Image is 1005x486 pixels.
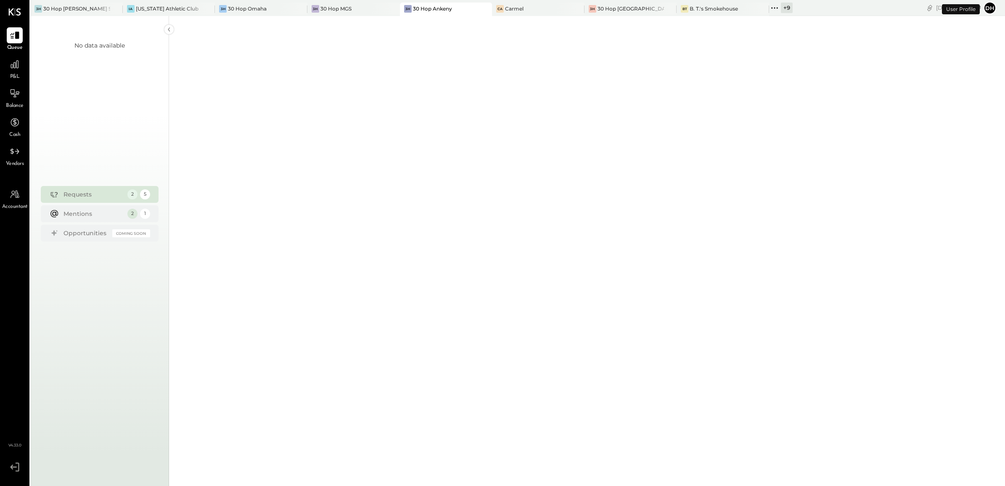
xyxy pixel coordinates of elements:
span: Balance [6,102,24,110]
div: 3H [34,5,42,13]
div: [US_STATE] Athletic Club [136,5,198,12]
a: Accountant [0,186,29,211]
div: 3H [219,5,227,13]
div: Carmel [505,5,524,12]
div: 2 [127,189,138,199]
span: P&L [10,73,20,81]
div: No data available [74,41,125,50]
a: P&L [0,56,29,81]
div: B. T.'s Smokehouse [690,5,738,12]
div: 2 [127,209,138,219]
div: Ca [496,5,504,13]
div: Opportunities [63,229,108,237]
div: + 9 [781,3,793,13]
div: 30 Hop [GEOGRAPHIC_DATA] [598,5,664,12]
span: Cash [9,131,20,139]
div: 3H [589,5,596,13]
span: Accountant [2,203,28,211]
a: Vendors [0,143,29,168]
a: Cash [0,114,29,139]
button: Dh [983,1,997,15]
div: Mentions [63,210,123,218]
div: 3H [404,5,412,13]
span: Queue [7,44,23,52]
div: 5 [140,189,150,199]
div: Coming Soon [112,229,150,237]
div: User Profile [942,4,980,14]
div: 30 Hop Omaha [228,5,267,12]
div: IA [127,5,135,13]
div: BT [681,5,688,13]
div: [DATE] [936,4,981,12]
a: Balance [0,85,29,110]
span: Vendors [6,160,24,168]
div: copy link [926,3,934,12]
div: 3H [312,5,319,13]
div: 1 [140,209,150,219]
div: Requests [63,190,123,199]
div: 30 Hop [PERSON_NAME] Summit [43,5,110,12]
div: 30 Hop Ankeny [413,5,452,12]
a: Queue [0,27,29,52]
div: 30 Hop MGS [320,5,352,12]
